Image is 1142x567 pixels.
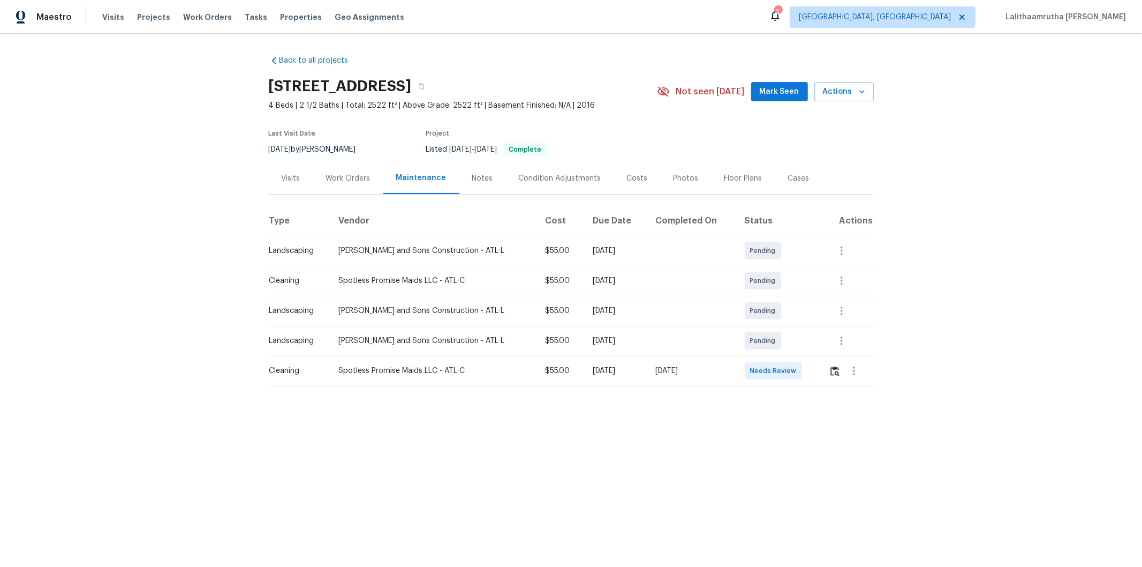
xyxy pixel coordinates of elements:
[546,365,576,376] div: $55.00
[338,335,528,346] div: [PERSON_NAME] and Sons Construction - ATL-L
[750,245,780,256] span: Pending
[36,12,72,23] span: Maestro
[183,12,232,23] span: Work Orders
[593,305,639,316] div: [DATE]
[137,12,170,23] span: Projects
[647,206,736,236] th: Completed On
[788,173,810,184] div: Cases
[584,206,647,236] th: Due Date
[269,146,291,153] span: [DATE]
[546,275,576,286] div: $55.00
[799,12,951,23] span: [GEOGRAPHIC_DATA], [GEOGRAPHIC_DATA]
[674,173,699,184] div: Photos
[751,82,808,102] button: Mark Seen
[330,206,537,236] th: Vendor
[269,365,321,376] div: Cleaning
[823,85,865,99] span: Actions
[593,275,639,286] div: [DATE]
[750,365,801,376] span: Needs Review
[750,335,780,346] span: Pending
[326,173,370,184] div: Work Orders
[269,100,657,111] span: 4 Beds | 2 1/2 Baths | Total: 2522 ft² | Above Grade: 2522 ft² | Basement Finished: N/A | 2016
[830,366,840,376] img: Review Icon
[627,173,648,184] div: Costs
[335,12,404,23] span: Geo Assignments
[750,305,780,316] span: Pending
[519,173,601,184] div: Condition Adjustments
[505,146,546,153] span: Complete
[245,13,267,21] span: Tasks
[338,305,528,316] div: [PERSON_NAME] and Sons Construction - ATL-L
[1001,12,1126,23] span: Lalithaamrutha [PERSON_NAME]
[269,206,330,236] th: Type
[269,143,369,156] div: by [PERSON_NAME]
[760,85,799,99] span: Mark Seen
[269,55,372,66] a: Back to all projects
[269,335,321,346] div: Landscaping
[814,82,874,102] button: Actions
[676,86,745,97] span: Not seen [DATE]
[338,275,528,286] div: Spotless Promise Maids LLC - ATL-C
[655,365,727,376] div: [DATE]
[472,173,493,184] div: Notes
[412,77,431,96] button: Copy Address
[102,12,124,23] span: Visits
[593,245,639,256] div: [DATE]
[546,335,576,346] div: $55.00
[450,146,497,153] span: -
[282,173,300,184] div: Visits
[269,81,412,92] h2: [STREET_ADDRESS]
[269,245,321,256] div: Landscaping
[820,206,874,236] th: Actions
[537,206,584,236] th: Cost
[829,358,841,384] button: Review Icon
[450,146,472,153] span: [DATE]
[593,335,639,346] div: [DATE]
[269,130,316,137] span: Last Visit Date
[269,275,321,286] div: Cleaning
[724,173,762,184] div: Floor Plans
[280,12,322,23] span: Properties
[426,130,450,137] span: Project
[593,365,639,376] div: [DATE]
[546,245,576,256] div: $55.00
[426,146,547,153] span: Listed
[269,305,321,316] div: Landscaping
[774,6,782,17] div: 2
[338,365,528,376] div: Spotless Promise Maids LLC - ATL-C
[396,173,447,183] div: Maintenance
[546,305,576,316] div: $55.00
[475,146,497,153] span: [DATE]
[338,245,528,256] div: [PERSON_NAME] and Sons Construction - ATL-L
[750,275,780,286] span: Pending
[736,206,820,236] th: Status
